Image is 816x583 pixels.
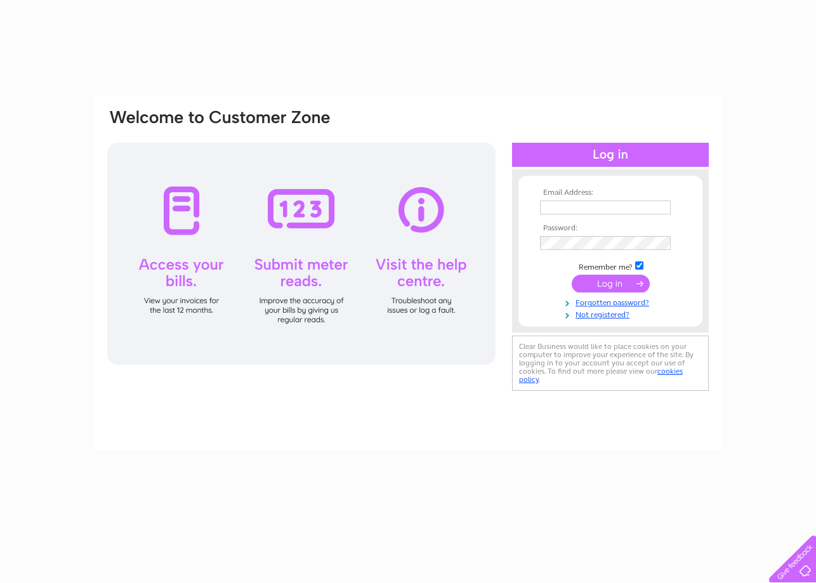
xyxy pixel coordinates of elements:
th: Email Address: [537,188,684,197]
a: Not registered? [540,308,684,320]
td: Remember me? [537,259,684,272]
input: Submit [572,275,650,292]
a: cookies policy [519,367,683,384]
a: Forgotten password? [540,296,684,308]
th: Password: [537,224,684,233]
div: Clear Business would like to place cookies on your computer to improve your experience of the sit... [512,336,709,391]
